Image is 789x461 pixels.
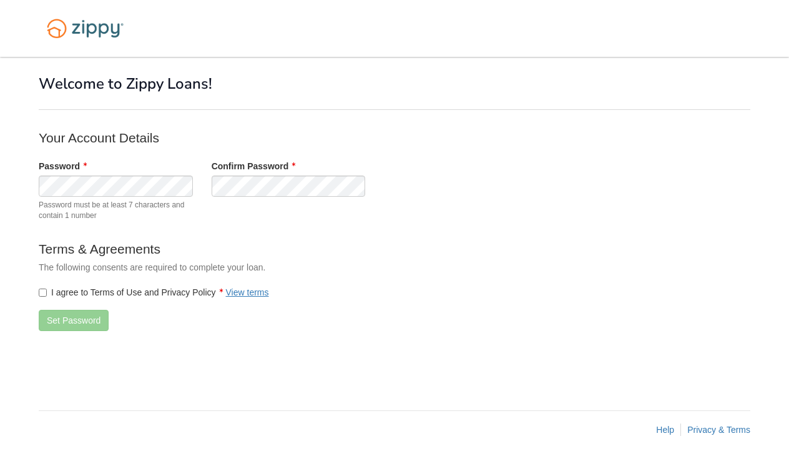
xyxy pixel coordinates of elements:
[226,287,269,297] a: View terms
[212,160,296,172] label: Confirm Password
[687,425,750,435] a: Privacy & Terms
[39,76,750,92] h1: Welcome to Zippy Loans!
[212,176,366,197] input: Verify Password
[39,261,538,274] p: The following consents are required to complete your loan.
[39,240,538,258] p: Terms & Agreements
[39,200,193,221] span: Password must be at least 7 characters and contain 1 number
[39,160,87,172] label: Password
[39,12,132,44] img: Logo
[39,310,109,331] button: Set Password
[39,289,47,297] input: I agree to Terms of Use and Privacy PolicyView terms
[39,129,538,147] p: Your Account Details
[39,286,269,299] label: I agree to Terms of Use and Privacy Policy
[656,425,674,435] a: Help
